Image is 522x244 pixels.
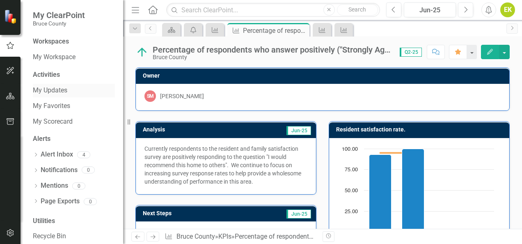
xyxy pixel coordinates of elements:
a: Recycle Bin [33,232,115,241]
h3: Analysis [143,127,222,133]
span: Q2-25 [400,48,422,57]
button: Jun-25 [404,2,456,17]
text: 75.00 [345,167,358,173]
a: Mentions [41,181,68,191]
div: Percentage of respondents who answer positively ("Strongly Agree" or "Agree") to the question: "I... [243,25,307,36]
a: My Scorecard [33,117,115,127]
small: Bruce County [33,20,85,27]
button: EK [500,2,515,17]
g: Target, series 2 of 2. Line with 4 data points. [379,151,414,154]
text: 50.00 [345,188,358,193]
div: 0 [84,198,97,205]
input: Search ClearPoint... [166,3,380,17]
div: 0 [82,167,95,174]
a: My Updates [33,86,115,95]
h3: Owner [143,73,505,79]
div: Alerts [33,134,115,144]
div: » » [165,232,316,242]
a: My Workspace [33,53,115,62]
span: Search [348,6,366,13]
path: Q1-25, 93. Actual. [369,154,391,232]
div: Bruce County [153,54,391,60]
div: 4 [77,151,90,158]
div: Workspaces [33,37,69,46]
div: Jun-25 [407,5,453,15]
div: 0 [72,182,85,189]
p: Currently respondents to the resident and family satisfaction survey are positively responding to... [144,145,307,186]
button: Search [337,4,378,16]
span: My ClearPoint [33,10,85,20]
text: 100.00 [342,147,358,152]
a: Notifications [41,166,78,175]
div: Percentage of respondents who answer positively ("Strongly Agree" or "Agree") to the question: "I... [153,45,391,54]
g: Actual, series 1 of 2. Bar series with 4 bars. [369,149,478,232]
a: Bruce County [176,232,215,240]
div: SM [144,90,156,102]
div: Activities [33,70,115,80]
div: Utilities [33,216,115,226]
span: Jun-25 [286,209,311,219]
span: Jun-25 [286,126,311,135]
a: My Favorites [33,101,115,111]
h3: Resident satisfaction rate. [336,127,505,133]
img: On Track [135,46,149,59]
h3: Next Steps [143,210,232,216]
path: Q2-25, 100. Actual. [402,149,424,232]
a: Page Exports [41,197,80,206]
img: ClearPoint Strategy [4,9,18,24]
text: 25.00 [345,209,358,214]
div: [PERSON_NAME] [160,92,204,100]
a: Alert Inbox [41,150,73,159]
a: KPIs [218,232,231,240]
